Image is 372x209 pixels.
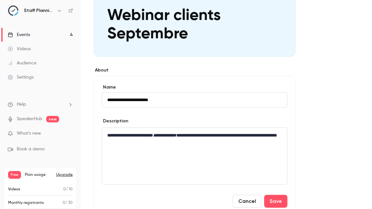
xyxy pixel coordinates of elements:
label: Description [102,118,128,124]
p: Videos [8,186,20,192]
li: help-dropdown-opener [8,101,73,108]
label: Name [102,84,287,90]
section: description [102,127,287,185]
div: Videos [8,46,31,52]
button: Upgrade [56,172,73,177]
span: new [46,116,59,122]
span: 0 [63,201,65,205]
button: Save [264,195,287,208]
span: What's new [17,130,41,137]
span: Help [17,101,26,108]
span: Plan usage [25,172,52,177]
button: Cancel [233,195,262,208]
div: Settings [8,74,34,81]
p: Monthly registrants [8,200,44,206]
div: editor [102,128,287,184]
span: 0 [63,187,66,191]
label: About [94,67,295,73]
a: SpeakerHub [17,116,42,122]
p: / 30 [63,200,73,206]
span: Free [8,171,21,179]
div: Events [8,32,30,38]
h6: Staff Planning [24,7,54,14]
img: Staff Planning [8,5,18,16]
div: Audience [8,60,36,66]
p: / 10 [63,186,73,192]
span: Book a demo [17,146,45,153]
